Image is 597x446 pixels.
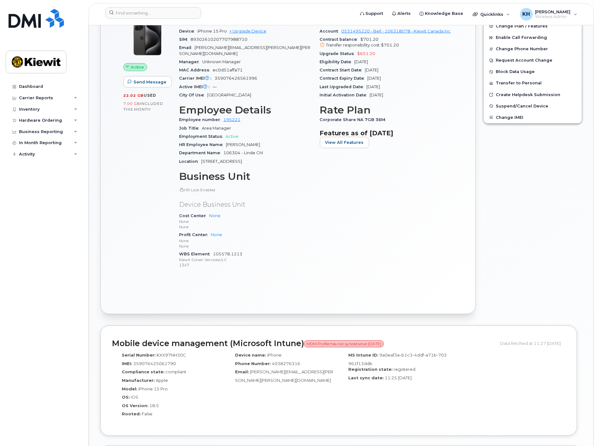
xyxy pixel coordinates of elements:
[122,403,148,409] label: OS Version:
[349,375,384,381] label: Last sync date:
[179,243,312,249] p: None
[156,378,168,383] span: Apple
[123,101,163,112] span: included this month
[179,252,213,256] span: WBS Element
[165,369,186,374] span: compliant
[131,394,138,400] span: iOS
[320,137,369,148] button: View All Features
[179,134,226,139] span: Employment Status
[123,93,144,98] span: 22.02 GB
[272,361,300,366] span: 4038276316
[320,84,367,89] span: Last Upgraded Date
[320,76,368,81] span: Contract Expiry Date
[496,24,548,28] span: Change Plan / Features
[226,142,260,147] span: [PERSON_NAME]
[365,10,383,17] span: Support
[190,37,247,42] span: 89302610207707988710
[397,10,411,17] span: Alerts
[133,361,176,366] span: 359076425061790
[112,339,495,348] h2: Mobile device management (Microsoft Intune)
[179,68,213,72] span: MAC Address
[179,45,195,50] span: Email
[523,10,530,18] span: KH
[267,352,282,357] span: iPhone
[484,89,582,101] a: Create Helpdesk Submission
[370,93,383,97] span: [DATE]
[213,84,217,89] span: —
[365,68,379,72] span: [DATE]
[202,59,241,64] span: Unknown Manager
[484,101,582,112] button: Suspend/Cancel Device
[179,213,209,218] span: Cost Center
[226,134,239,139] span: Active
[415,7,468,20] a: Knowledge Base
[149,403,159,408] span: 18.5
[349,352,379,358] label: MS Intune ID:
[202,126,231,131] span: Area Manager
[484,43,582,55] button: Change Phone Number
[320,117,389,122] span: Corporate Share NA 7GB 36M
[207,93,251,97] span: [GEOGRAPHIC_DATA]
[235,369,249,375] label: Email:
[326,43,380,47] span: Transfer responsibility cost
[179,59,202,64] span: Manager
[381,43,399,47] span: $701.20
[179,84,213,89] span: Active IMEI
[179,219,312,224] p: None
[484,66,582,77] button: Block Data Usage
[496,104,548,108] span: Suspend/Cancel Device
[179,159,201,164] span: Location
[213,68,243,72] span: ec0d51affa71
[484,32,582,43] button: Enable Call Forwarding
[484,77,582,89] button: Transfer to Personal
[123,76,172,88] button: Send Message
[368,76,381,81] span: [DATE]
[201,159,242,164] span: [STREET_ADDRESS]
[325,139,364,145] span: View All Features
[425,10,463,17] span: Knowledge Base
[122,377,155,383] label: Manufacturer:
[179,104,312,116] h3: Employee Details
[235,369,333,383] span: [PERSON_NAME][EMAIL_ADDRESS][PERSON_NAME][PERSON_NAME][DOMAIN_NAME]
[223,150,263,155] span: 106304 - Linde CM
[320,104,453,116] h3: Rate Plan
[209,213,221,218] a: None
[355,59,368,64] span: [DATE]
[500,337,565,349] div: Data fetched at 11:27 [DATE]
[320,129,453,137] h3: Features as of [DATE]
[179,93,207,97] span: City Of Use
[320,37,361,42] span: Contract balance
[385,375,412,380] span: 11:25 [DATE]
[496,35,547,40] span: Enable Call Forwarding
[179,171,312,182] h3: Business Unit
[468,8,514,21] div: Quicklinks
[179,76,215,81] span: Carrier IMEI
[211,232,222,237] a: None
[235,361,271,367] label: Phone Number:
[304,340,384,347] span: MDM Profile has not synced since [DATE]
[320,93,370,97] span: Initial Activation Date
[105,7,201,19] input: Find something...
[179,142,226,147] span: HR Employee Name
[535,14,571,19] span: Wireless Admin
[128,19,166,57] img: iPhone_15_Pro_Black.png
[142,411,152,416] span: False
[535,9,571,14] span: [PERSON_NAME]
[388,7,415,20] a: Alerts
[179,224,312,229] p: None
[213,252,242,256] a: 105578.1213
[394,367,416,372] span: registered
[179,238,312,243] p: None
[320,59,355,64] span: Eligibility Date
[320,16,453,27] h3: Carrier Details
[320,68,365,72] span: Contract Start Date
[320,37,453,48] span: $701.20
[122,361,132,367] label: IMEI:
[179,37,190,42] span: SIM
[122,386,137,392] label: Model:
[215,76,257,81] span: 359076426561996
[179,117,223,122] span: Employee number
[229,29,266,34] a: + Upgrade Device
[122,369,165,375] label: Compliance state:
[179,262,312,268] p: 1347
